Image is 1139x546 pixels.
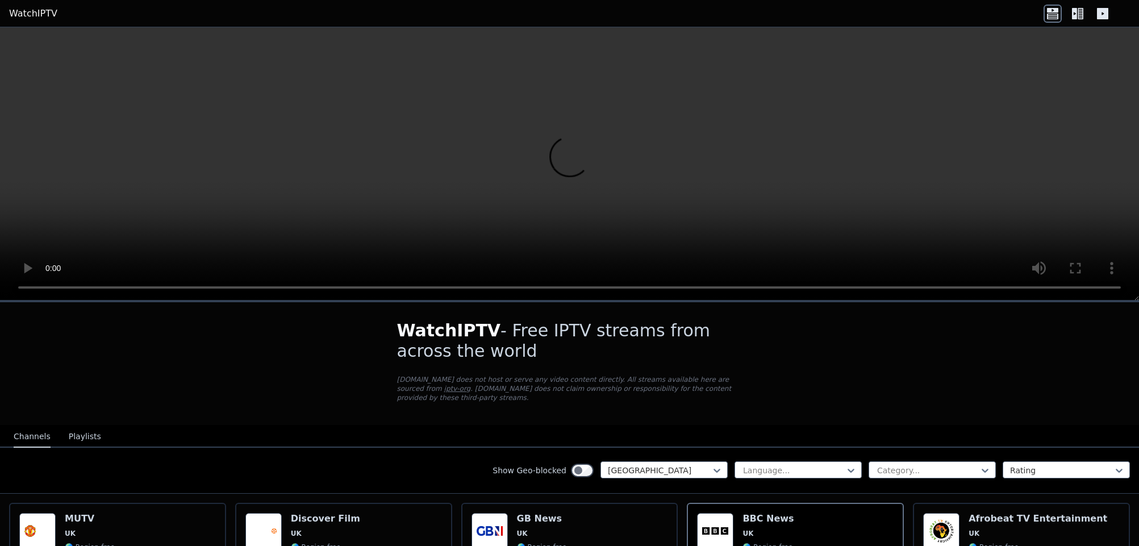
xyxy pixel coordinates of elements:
span: UK [969,529,979,538]
span: UK [291,529,302,538]
label: Show Geo-blocked [493,465,566,476]
span: UK [65,529,76,538]
h6: Afrobeat TV Entertainment [969,513,1107,524]
h6: Discover Film [291,513,360,524]
h1: - Free IPTV streams from across the world [397,320,742,361]
a: WatchIPTV [9,7,57,20]
h6: GB News [517,513,567,524]
p: [DOMAIN_NAME] does not host or serve any video content directly. All streams available here are s... [397,375,742,402]
h6: BBC News [742,513,794,524]
button: Channels [14,426,51,448]
span: UK [517,529,528,538]
h6: MUTV [65,513,115,524]
span: UK [742,529,753,538]
span: WatchIPTV [397,320,501,340]
a: iptv-org [444,385,471,393]
button: Playlists [69,426,101,448]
